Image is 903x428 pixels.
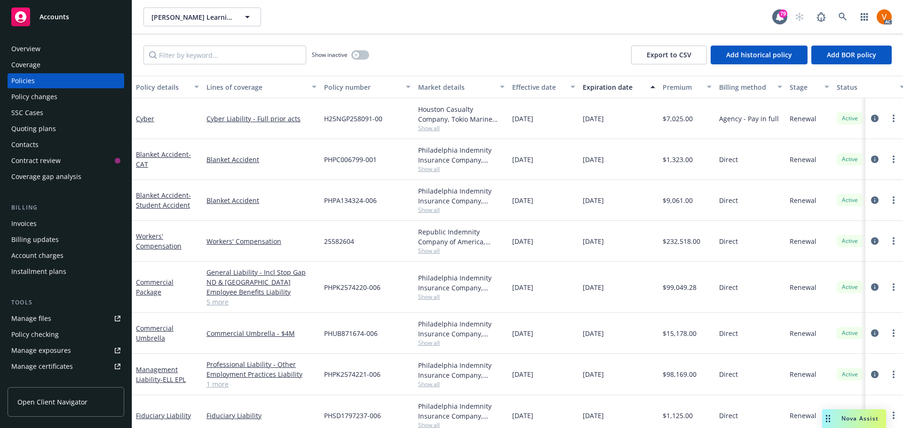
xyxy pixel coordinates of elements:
[11,137,39,152] div: Contacts
[888,369,899,380] a: more
[779,9,787,18] div: 79
[324,236,354,246] span: 25582604
[324,411,381,420] span: PHSD1797237-006
[418,247,505,255] span: Show all
[11,153,61,168] div: Contract review
[790,82,819,92] div: Stage
[837,82,894,92] div: Status
[206,114,317,124] a: Cyber Liability - Full prior acts
[8,216,124,231] a: Invoices
[206,287,317,297] a: Employee Benefits Liability
[11,232,59,247] div: Billing updates
[512,155,533,164] span: [DATE]
[663,236,700,246] span: $232,518.00
[8,89,124,104] a: Policy changes
[11,311,51,326] div: Manage files
[11,327,59,342] div: Policy checking
[132,76,203,98] button: Policy details
[206,155,317,164] a: Blanket Accident
[324,114,382,124] span: H25NGP258091-00
[583,82,645,92] div: Expiration date
[508,76,579,98] button: Effective date
[136,232,182,250] a: Workers' Compensation
[151,12,233,22] span: [PERSON_NAME] Learning Charter Network
[206,369,317,379] a: Employment Practices Liability
[206,236,317,246] a: Workers' Compensation
[324,328,378,338] span: PHUB871674-006
[418,124,505,132] span: Show all
[719,282,738,292] span: Direct
[790,411,816,420] span: Renewal
[136,191,191,210] a: Blanket Accident
[822,409,886,428] button: Nova Assist
[206,328,317,338] a: Commercial Umbrella - $4M
[418,360,505,380] div: Philadelphia Indemnity Insurance Company, [GEOGRAPHIC_DATA] Insurance Companies
[143,46,306,64] input: Filter by keyword...
[888,281,899,293] a: more
[869,369,880,380] a: circleInformation
[8,298,124,307] div: Tools
[143,8,261,26] button: [PERSON_NAME] Learning Charter Network
[40,13,69,21] span: Accounts
[583,328,604,338] span: [DATE]
[711,46,808,64] button: Add historical policy
[136,114,154,123] a: Cyber
[8,359,124,374] a: Manage certificates
[869,235,880,247] a: circleInformation
[869,327,880,339] a: circleInformation
[827,50,876,59] span: Add BOR policy
[840,196,859,204] span: Active
[719,114,779,124] span: Agency - Pay in full
[203,76,320,98] button: Lines of coverage
[790,236,816,246] span: Renewal
[11,73,35,88] div: Policies
[719,82,772,92] div: Billing method
[822,409,834,428] div: Drag to move
[206,82,306,92] div: Lines of coverage
[11,264,66,279] div: Installment plans
[719,236,738,246] span: Direct
[512,195,533,205] span: [DATE]
[790,369,816,379] span: Renewal
[324,82,400,92] div: Policy number
[8,105,124,120] a: SSC Cases
[888,410,899,421] a: more
[418,165,505,173] span: Show all
[11,41,40,56] div: Overview
[206,379,317,389] a: 1 more
[418,186,505,206] div: Philadelphia Indemnity Insurance Company, [GEOGRAPHIC_DATA] Insurance Companies
[418,401,505,421] div: Philadelphia Indemnity Insurance Company, [GEOGRAPHIC_DATA] Insurance Companies
[418,145,505,165] div: Philadelphia Indemnity Insurance Company, [GEOGRAPHIC_DATA] Insurance Companies
[206,411,317,420] a: Fiduciary Liability
[8,153,124,168] a: Contract review
[663,282,697,292] span: $99,049.28
[17,397,87,407] span: Open Client Navigator
[888,195,899,206] a: more
[418,82,494,92] div: Market details
[719,195,738,205] span: Direct
[663,195,693,205] span: $9,061.00
[869,195,880,206] a: circleInformation
[324,369,380,379] span: PHPK2574221-006
[663,411,693,420] span: $1,125.00
[812,8,831,26] a: Report a Bug
[418,380,505,388] span: Show all
[11,216,37,231] div: Invoices
[833,8,852,26] a: Search
[512,282,533,292] span: [DATE]
[840,370,859,379] span: Active
[8,375,124,390] a: Manage claims
[726,50,792,59] span: Add historical policy
[206,267,317,287] a: General Liability - Incl Stop Gap ND & [GEOGRAPHIC_DATA]
[583,236,604,246] span: [DATE]
[418,293,505,301] span: Show all
[512,328,533,338] span: [DATE]
[136,324,174,342] a: Commercial Umbrella
[8,343,124,358] span: Manage exposures
[841,414,879,422] span: Nova Assist
[11,89,57,104] div: Policy changes
[647,50,691,59] span: Export to CSV
[719,328,738,338] span: Direct
[136,365,186,384] a: Management Liability
[888,113,899,124] a: more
